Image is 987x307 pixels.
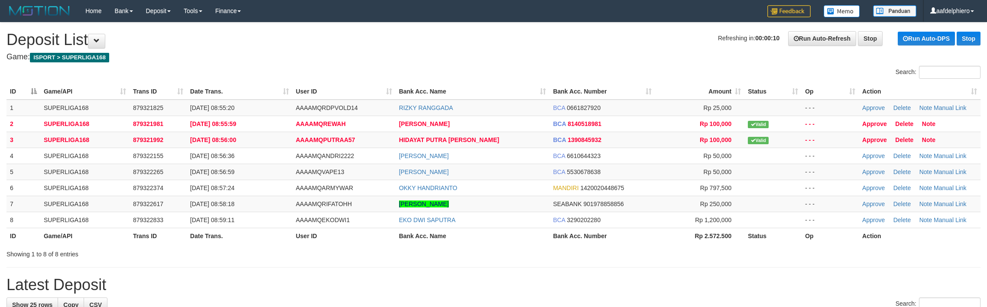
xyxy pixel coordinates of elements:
[292,228,396,244] th: User ID
[748,121,769,128] span: Valid transaction
[396,84,550,100] th: Bank Acc. Name: activate to sort column ascending
[6,4,72,17] img: MOTION_logo.png
[755,35,779,42] strong: 00:00:10
[399,200,449,207] a: [PERSON_NAME]
[802,228,859,244] th: Op
[553,120,566,127] span: BCA
[893,184,911,191] a: Delete
[655,228,744,244] th: Rp 2.572.500
[399,136,500,143] a: HIDAYAT PUTRA [PERSON_NAME]
[190,217,234,223] span: [DATE] 08:59:11
[802,196,859,212] td: - - -
[6,148,40,164] td: 4
[748,137,769,144] span: Valid transaction
[399,152,449,159] a: [PERSON_NAME]
[133,136,163,143] span: 879321992
[655,84,744,100] th: Amount: activate to sort column ascending
[190,104,234,111] span: [DATE] 08:55:20
[934,152,967,159] a: Manual Link
[567,152,601,159] span: Copy 6610644323 to clipboard
[40,132,130,148] td: SUPERLIGA168
[296,152,354,159] span: AAAAMQANDRI2222
[700,120,731,127] span: Rp 100,000
[862,136,887,143] a: Approve
[859,84,981,100] th: Action: activate to sort column ascending
[296,184,354,191] span: AAAAMQARMYWAR
[296,136,355,143] span: AAAAMQPUTRAA57
[6,164,40,180] td: 5
[133,152,163,159] span: 879322155
[895,136,913,143] a: Delete
[567,217,601,223] span: Copy 3290202280 to clipboard
[30,53,109,62] span: ISPORT > SUPERLIGA168
[296,217,350,223] span: AAAAMQEKODWI1
[898,32,955,45] a: Run Auto-DPS
[6,212,40,228] td: 8
[957,32,981,45] a: Stop
[553,217,565,223] span: BCA
[6,196,40,212] td: 7
[700,184,731,191] span: Rp 797,500
[802,100,859,116] td: - - -
[6,246,405,259] div: Showing 1 to 8 of 8 entries
[190,136,236,143] span: [DATE] 08:56:00
[934,217,967,223] a: Manual Link
[802,164,859,180] td: - - -
[695,217,731,223] span: Rp 1,200,000
[824,5,860,17] img: Button%20Memo.svg
[704,104,732,111] span: Rp 25,000
[788,31,856,46] a: Run Auto-Refresh
[6,276,981,294] h1: Latest Deposit
[6,31,981,48] h1: Deposit List
[862,152,885,159] a: Approve
[6,53,981,61] h4: Game:
[399,120,450,127] a: [PERSON_NAME]
[919,184,932,191] a: Note
[802,148,859,164] td: - - -
[130,228,187,244] th: Trans ID
[190,184,234,191] span: [DATE] 08:57:24
[802,116,859,132] td: - - -
[187,228,292,244] th: Date Trans.
[190,120,236,127] span: [DATE] 08:55:59
[399,217,456,223] a: EKO DWI SAPUTRA
[580,184,624,191] span: Copy 1420020448675 to clipboard
[133,168,163,175] span: 879322265
[40,100,130,116] td: SUPERLIGA168
[553,152,565,159] span: BCA
[187,84,292,100] th: Date Trans.: activate to sort column ascending
[40,212,130,228] td: SUPERLIGA168
[919,152,932,159] a: Note
[700,136,731,143] span: Rp 100,000
[6,100,40,116] td: 1
[549,84,655,100] th: Bank Acc. Number: activate to sort column ascending
[862,200,885,207] a: Approve
[919,104,932,111] a: Note
[296,120,346,127] span: AAAAMQREWAH
[862,217,885,223] a: Approve
[767,5,811,17] img: Feedback.jpg
[6,180,40,196] td: 6
[895,120,913,127] a: Delete
[296,104,358,111] span: AAAAMQRDPVOLD14
[133,120,163,127] span: 879321981
[568,120,601,127] span: Copy 8140518981 to clipboard
[40,116,130,132] td: SUPERLIGA168
[922,120,935,127] a: Note
[190,200,234,207] span: [DATE] 08:58:18
[553,168,565,175] span: BCA
[802,84,859,100] th: Op: activate to sort column ascending
[133,200,163,207] span: 879322617
[40,228,130,244] th: Game/API
[862,168,885,175] a: Approve
[893,200,911,207] a: Delete
[292,84,396,100] th: User ID: activate to sort column ascending
[718,35,779,42] span: Refreshing in:
[893,152,911,159] a: Delete
[893,104,911,111] a: Delete
[40,148,130,164] td: SUPERLIGA168
[553,104,565,111] span: BCA
[802,212,859,228] td: - - -
[893,217,911,223] a: Delete
[6,132,40,148] td: 3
